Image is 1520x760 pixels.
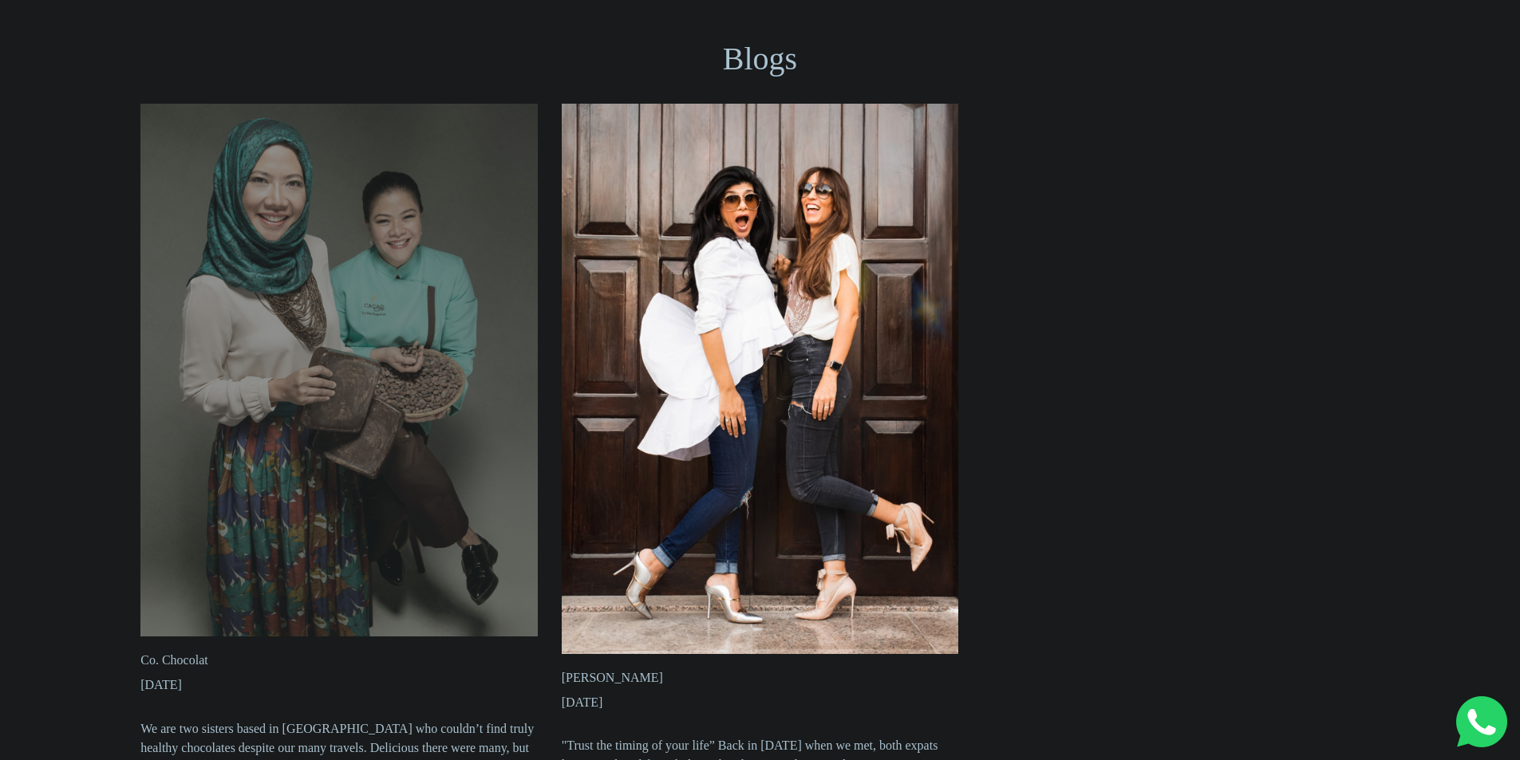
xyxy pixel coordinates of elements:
[140,678,182,691] time: [DATE]
[562,104,958,654] a: Ineza Balloons
[1456,696,1507,747] img: Whatsapp
[562,671,663,684] a: [PERSON_NAME]
[562,695,603,709] time: [DATE]
[140,653,207,667] a: Co. Chocolat
[140,104,537,636] a: Co. Chocolat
